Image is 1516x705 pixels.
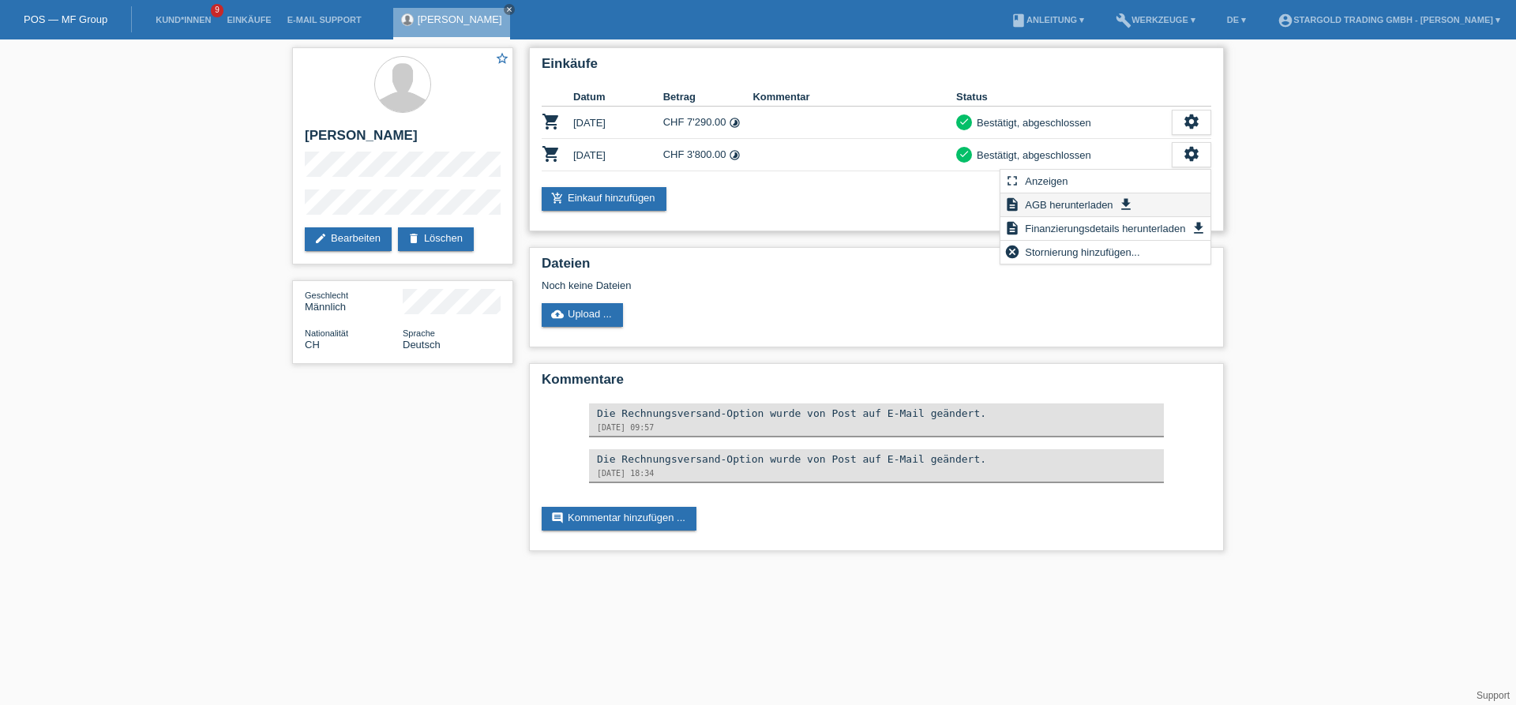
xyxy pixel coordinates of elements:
[1011,13,1026,28] i: book
[1108,15,1203,24] a: buildWerkzeuge ▾
[1004,173,1020,189] i: fullscreen
[505,6,513,13] i: close
[1183,113,1200,130] i: settings
[542,187,666,211] a: add_shopping_cartEinkauf hinzufügen
[1183,145,1200,163] i: settings
[542,56,1211,80] h2: Einkäufe
[663,139,753,171] td: CHF 3'800.00
[403,339,441,351] span: Deutsch
[305,328,348,338] span: Nationalität
[752,88,956,107] th: Kommentar
[573,107,663,139] td: [DATE]
[1023,171,1070,190] span: Anzeigen
[1118,197,1134,212] i: get_app
[314,232,327,245] i: edit
[305,339,320,351] span: Schweiz
[1023,219,1188,238] span: Finanzierungsdetails herunterladen
[542,279,1024,291] div: Noch keine Dateien
[542,303,623,327] a: cloud_uploadUpload ...
[1270,15,1508,24] a: account_circleStargold Trading GmbH - [PERSON_NAME] ▾
[573,139,663,171] td: [DATE]
[504,4,515,15] a: close
[729,149,741,161] i: Fixe Raten (48 Raten)
[219,15,279,24] a: Einkäufe
[959,116,970,127] i: check
[305,227,392,251] a: editBearbeiten
[573,88,663,107] th: Datum
[1191,220,1206,236] i: get_app
[972,147,1091,163] div: Bestätigt, abgeschlossen
[1023,195,1115,214] span: AGB herunterladen
[1004,197,1020,212] i: description
[542,144,561,163] i: POSP00027622
[305,289,403,313] div: Männlich
[551,308,564,321] i: cloud_upload
[663,88,753,107] th: Betrag
[211,4,223,17] span: 9
[1116,13,1131,28] i: build
[403,328,435,338] span: Sprache
[1003,15,1092,24] a: bookAnleitung ▾
[407,232,420,245] i: delete
[398,227,474,251] a: deleteLöschen
[551,512,564,524] i: comment
[495,51,509,68] a: star_border
[280,15,370,24] a: E-Mail Support
[972,114,1091,131] div: Bestätigt, abgeschlossen
[729,117,741,129] i: Fixe Raten (48 Raten)
[418,13,502,25] a: [PERSON_NAME]
[542,507,696,531] a: commentKommentar hinzufügen ...
[495,51,509,66] i: star_border
[1004,220,1020,236] i: description
[1278,13,1293,28] i: account_circle
[305,291,348,300] span: Geschlecht
[542,372,1211,396] h2: Kommentare
[597,453,1156,465] div: Die Rechnungsversand-Option wurde von Post auf E-Mail geändert.
[597,407,1156,419] div: Die Rechnungsversand-Option wurde von Post auf E-Mail geändert.
[542,256,1211,279] h2: Dateien
[597,469,1156,478] div: [DATE] 18:34
[1477,690,1510,701] a: Support
[551,192,564,204] i: add_shopping_cart
[959,148,970,159] i: check
[597,423,1156,432] div: [DATE] 09:57
[24,13,107,25] a: POS — MF Group
[542,112,561,131] i: POSP00019914
[148,15,219,24] a: Kund*innen
[1219,15,1254,24] a: DE ▾
[305,128,501,152] h2: [PERSON_NAME]
[663,107,753,139] td: CHF 7'290.00
[956,88,1172,107] th: Status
